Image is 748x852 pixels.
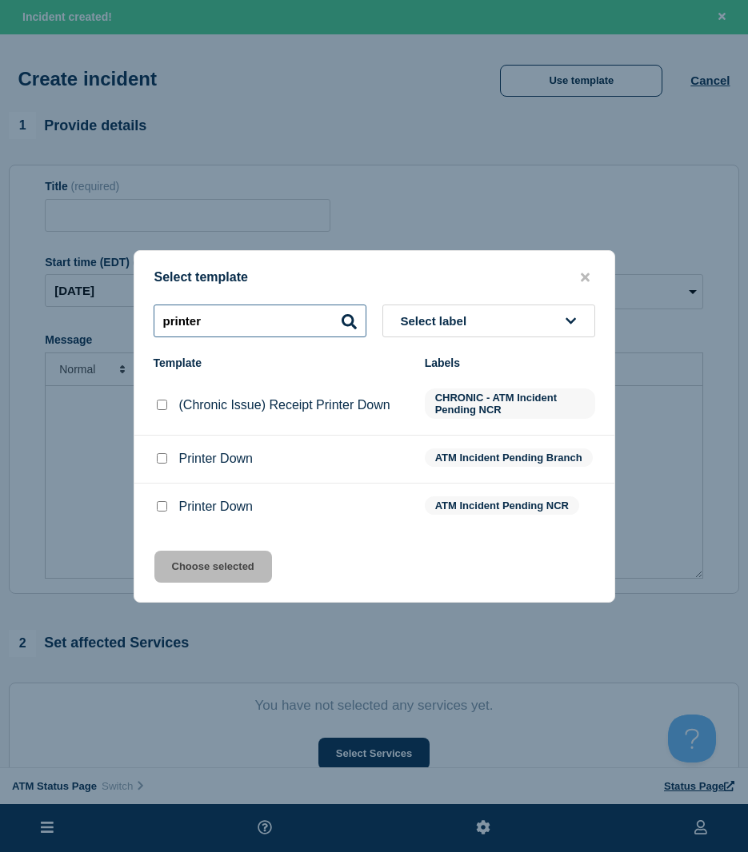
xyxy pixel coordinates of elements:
[157,501,167,512] input: Printer Down checkbox
[179,452,253,466] p: Printer Down
[179,500,253,514] p: Printer Down
[576,270,594,285] button: close button
[154,305,366,337] input: Search templates & labels
[179,398,390,412] p: (Chronic Issue) Receipt Printer Down
[401,314,474,328] span: Select label
[425,356,595,369] div: Labels
[425,448,593,467] span: ATM Incident Pending Branch
[157,453,167,464] input: Printer Down checkbox
[425,388,595,419] span: CHRONIC - ATM Incident Pending NCR
[157,400,167,410] input: (Chronic Issue) Receipt Printer Down checkbox
[154,551,272,583] button: Choose selected
[382,305,595,337] button: Select label
[134,270,614,285] div: Select template
[154,356,409,369] div: Template
[425,496,579,515] span: ATM Incident Pending NCR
